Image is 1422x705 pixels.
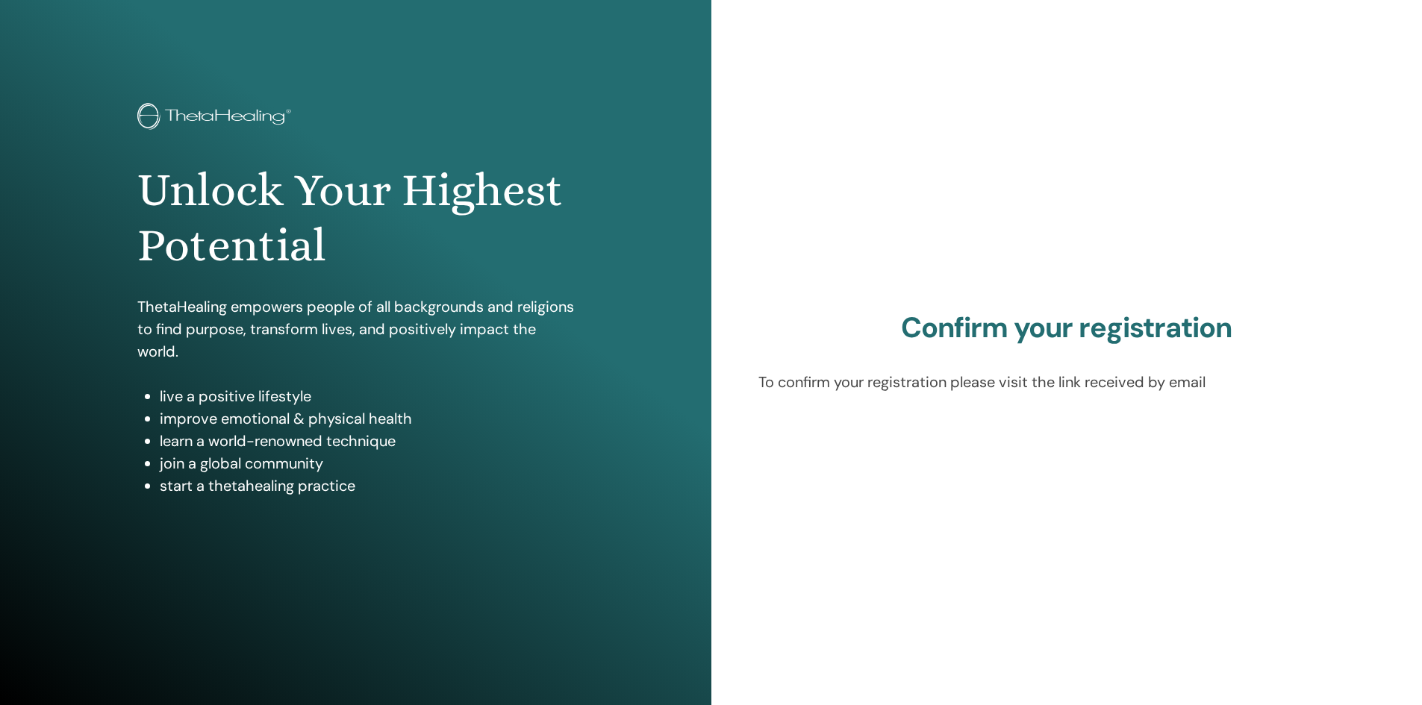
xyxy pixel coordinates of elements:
li: start a thetahealing practice [160,474,574,497]
p: To confirm your registration please visit the link received by email [758,371,1376,393]
li: learn a world-renowned technique [160,430,574,452]
p: ThetaHealing empowers people of all backgrounds and religions to find purpose, transform lives, a... [137,295,574,363]
li: improve emotional & physical health [160,407,574,430]
h2: Confirm your registration [758,311,1376,345]
li: join a global community [160,452,574,474]
li: live a positive lifestyle [160,385,574,407]
h1: Unlock Your Highest Potential [137,163,574,274]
